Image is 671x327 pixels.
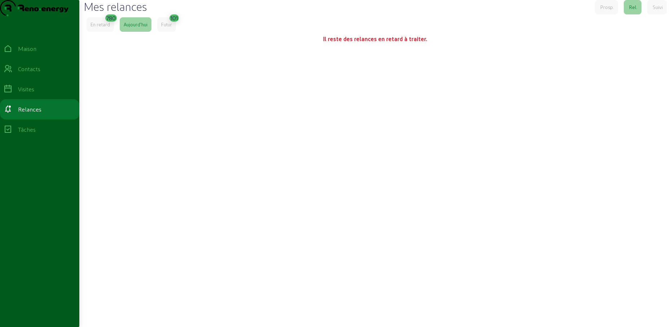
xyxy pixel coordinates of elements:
font: Futur [161,22,172,27]
font: Tâches [18,126,36,133]
font: Relances [18,106,41,113]
font: Visites [18,86,34,92]
font: Il reste des relances en retard à traiter. [323,35,427,42]
font: Aujourd'hui [124,22,147,27]
font: Suivi [653,4,663,10]
font: Maison [18,45,36,52]
font: 101 [171,14,178,21]
font: Prosp. [600,4,614,10]
font: 780 [106,14,116,21]
font: Contacts [18,65,40,72]
font: En retard [91,22,110,27]
font: Rel. [629,4,637,10]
